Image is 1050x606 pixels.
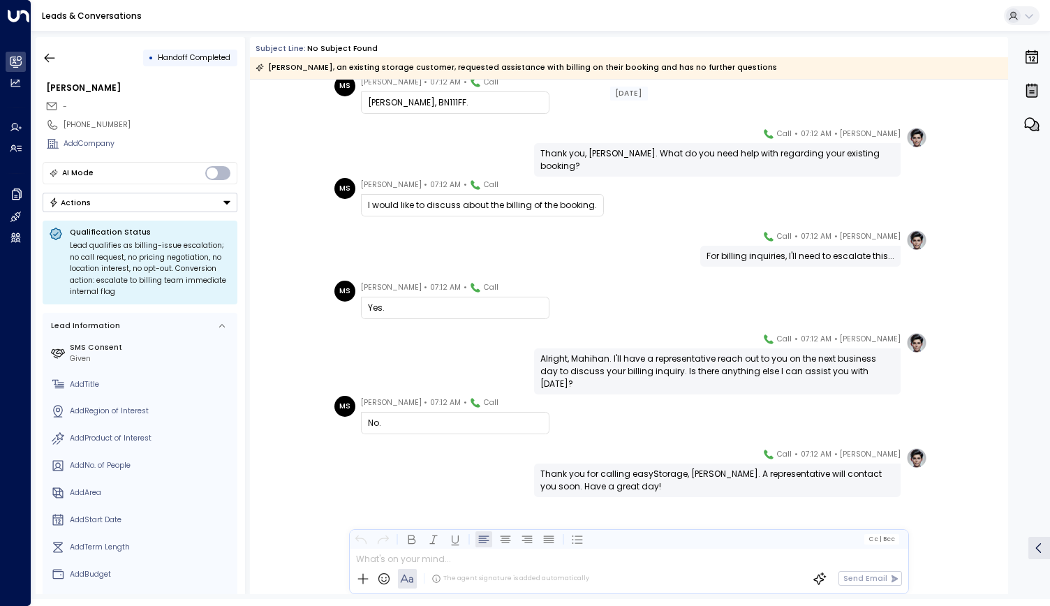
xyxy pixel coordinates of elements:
[334,178,355,199] div: MS
[70,342,233,353] label: SMS Consent
[64,138,237,149] div: AddCompany
[368,199,597,212] div: I would like to discuss about the billing of the booking.
[70,487,233,498] div: AddArea
[840,448,901,461] span: [PERSON_NAME]
[49,198,91,207] div: Actions
[149,48,154,67] div: •
[430,281,461,295] span: 07:12 AM
[801,127,831,141] span: 07:12 AM
[70,379,233,390] div: AddTitle
[834,127,838,141] span: •
[906,332,927,353] img: profile-logo.png
[334,396,355,417] div: MS
[834,230,838,244] span: •
[484,178,498,192] span: Call
[794,127,798,141] span: •
[906,448,927,468] img: profile-logo.png
[368,96,542,109] div: [PERSON_NAME], BN111FF.
[840,332,901,346] span: [PERSON_NAME]
[70,240,231,298] div: Lead qualifies as billing-issue escalation; no call request, no pricing negotiation, no location ...
[906,127,927,148] img: profile-logo.png
[70,569,233,580] div: AddBudget
[63,101,67,112] span: -
[540,353,894,390] div: Alright, Mahihan. I'll have a representative reach out to you on the next business day to discuss...
[70,515,233,526] div: AddStart Date
[707,250,894,263] div: For billing inquiries, I'll need to escalate this...
[424,178,427,192] span: •
[794,448,798,461] span: •
[42,10,142,22] a: Leads & Conversations
[840,127,901,141] span: [PERSON_NAME]
[361,178,422,192] span: [PERSON_NAME]
[307,43,378,54] div: No subject found
[464,178,467,192] span: •
[361,396,422,410] span: [PERSON_NAME]
[256,61,777,75] div: [PERSON_NAME], an existing storage customer, requested assistance with billing on their booking a...
[256,43,306,54] span: Subject Line:
[368,302,542,314] div: Yes.
[424,396,427,410] span: •
[540,147,894,172] div: Thank you, [PERSON_NAME]. What do you need help with regarding your existing booking?
[46,82,237,94] div: [PERSON_NAME]
[794,332,798,346] span: •
[801,448,831,461] span: 07:12 AM
[834,332,838,346] span: •
[62,166,94,180] div: AI Mode
[777,127,792,141] span: Call
[70,433,233,444] div: AddProduct of Interest
[70,542,233,553] div: AddTerm Length
[47,320,120,332] div: Lead Information
[610,87,648,101] div: [DATE]
[864,534,899,544] button: Cc|Bcc
[64,119,237,131] div: [PHONE_NUMBER]
[424,281,427,295] span: •
[464,396,467,410] span: •
[484,281,498,295] span: Call
[368,417,542,429] div: No.
[431,574,589,584] div: The agent signature is added automatically
[879,535,881,542] span: |
[540,468,894,493] div: Thank you for calling easyStorage, [PERSON_NAME]. A representative will contact you soon. Have a ...
[158,52,230,63] span: Handoff Completed
[43,193,237,212] div: Button group with a nested menu
[70,353,233,364] div: Given
[801,230,831,244] span: 07:12 AM
[374,531,391,547] button: Redo
[70,460,233,471] div: AddNo. of People
[794,230,798,244] span: •
[840,230,901,244] span: [PERSON_NAME]
[801,332,831,346] span: 07:12 AM
[70,406,233,417] div: AddRegion of Interest
[777,230,792,244] span: Call
[464,281,467,295] span: •
[43,193,237,212] button: Actions
[484,396,498,410] span: Call
[361,281,422,295] span: [PERSON_NAME]
[70,227,231,237] p: Qualification Status
[834,448,838,461] span: •
[777,448,792,461] span: Call
[430,178,461,192] span: 07:12 AM
[334,281,355,302] div: MS
[906,230,927,251] img: profile-logo.png
[868,535,895,542] span: Cc Bcc
[430,396,461,410] span: 07:12 AM
[777,332,792,346] span: Call
[353,531,369,547] button: Undo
